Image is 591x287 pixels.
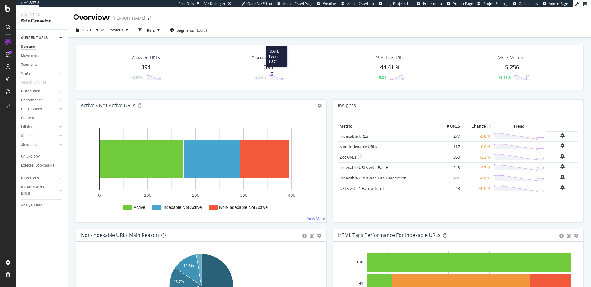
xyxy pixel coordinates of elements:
[437,141,461,152] td: 117
[241,1,273,6] a: Open Viz Editor
[21,35,48,41] div: CURRENT URLS
[340,165,391,170] a: Indexable URLs with Bad H1
[21,35,58,41] a: CURRENT URLS
[254,75,266,80] div: -2.95%
[132,55,160,61] div: Crawled URLs
[82,27,94,33] span: 2025 Aug. 31st
[21,162,54,169] div: Explorer Bookmarks
[264,63,273,71] div: 394
[21,88,40,95] div: Distribution
[340,175,407,181] a: Indexable URLs with Bad Description
[21,53,40,59] div: Movements
[359,281,364,286] text: H1
[288,193,295,198] text: 400
[340,154,356,160] a: 2xx URLs
[340,186,385,191] a: URLs with 1 Follow Inlink
[377,75,386,80] div: +8.21
[461,173,492,183] td: -4.9 %
[560,175,565,179] div: bell-plus
[21,70,30,77] div: Visits
[81,232,159,238] div: Non-Indexable URLs Main Reason
[21,133,34,139] div: Outlinks
[437,162,461,173] td: 243
[461,152,492,162] td: -3.2 %
[21,142,37,148] div: Sitemaps
[81,101,135,110] h4: Active / Not Active URLs
[21,44,36,50] div: Overview
[21,124,32,130] div: Inlinks
[21,202,42,209] div: Analysis Info
[196,28,207,33] div: [DATE]
[567,234,571,238] div: bug
[81,122,321,218] svg: A chart.
[543,1,568,6] a: Admin Page
[21,115,64,121] a: Content
[148,16,151,20] div: arrow-right-arrow-left
[179,1,195,6] div: ReadOnly:
[240,193,247,198] text: 300
[21,12,63,18] div: Analytics
[247,1,273,6] span: Open Viz Editor
[106,27,123,33] span: Previous
[347,1,374,6] span: Admin Crawl List
[423,1,442,6] span: Projects List
[21,61,38,68] div: Segments
[340,133,368,139] a: Indexable URLs
[21,202,64,209] a: Analysis Info
[461,131,492,142] td: -3.8 %
[317,104,322,108] i: Options
[307,216,325,221] a: View More
[549,1,568,6] span: Admin Page
[560,164,565,169] div: bell-plus
[356,260,364,264] text: Title
[574,234,578,238] div: gear
[317,234,321,238] div: gear
[317,1,337,6] a: Webflow
[21,97,42,104] div: Performance
[73,12,110,23] div: Overview
[21,124,58,130] a: Inlinks
[379,1,412,6] a: Logs Projects List
[136,25,162,35] button: Filters
[21,142,58,148] a: Sitemaps
[513,1,538,6] a: Open in dev
[183,264,194,268] text: 12.8%
[21,162,64,169] a: Explorer Bookmarks
[251,55,286,61] div: Discovered URLs
[106,25,131,35] button: Previous
[437,183,461,194] td: 43
[21,106,58,112] a: HTTP Codes
[21,175,58,182] a: NEW URLS
[141,63,151,71] div: 394
[21,184,52,197] div: DISAPPEARED URLS
[447,1,473,6] a: Project Page
[302,234,307,238] div: circle-info
[310,234,314,238] div: bug
[560,133,565,138] div: bell-plus
[21,88,58,95] a: Distribution
[437,131,461,142] td: 277
[437,152,461,162] td: 360
[21,70,58,77] a: Visits
[177,28,194,33] span: Segments
[338,232,440,238] div: HTML Tags Performance for Indexable URLs
[338,101,356,110] h4: Insights
[461,122,492,131] th: Change
[338,122,437,131] th: Metric
[519,1,538,6] span: Open in dev
[21,153,40,160] div: Url Explorer
[21,18,63,25] div: SiteCrawler
[163,205,202,210] text: Indexable Not Active
[492,122,546,131] th: Trend
[283,1,312,6] span: Admin Crawl Page
[98,193,101,198] text: 0
[21,61,64,68] a: Segments
[453,1,473,6] span: Project Page
[101,27,106,33] span: vs
[144,193,151,198] text: 100
[496,75,511,80] div: +14.11%
[73,25,101,35] button: [DATE]
[144,28,155,33] div: Filters
[461,141,492,152] td: -0.8 %
[560,185,565,190] div: bell-plus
